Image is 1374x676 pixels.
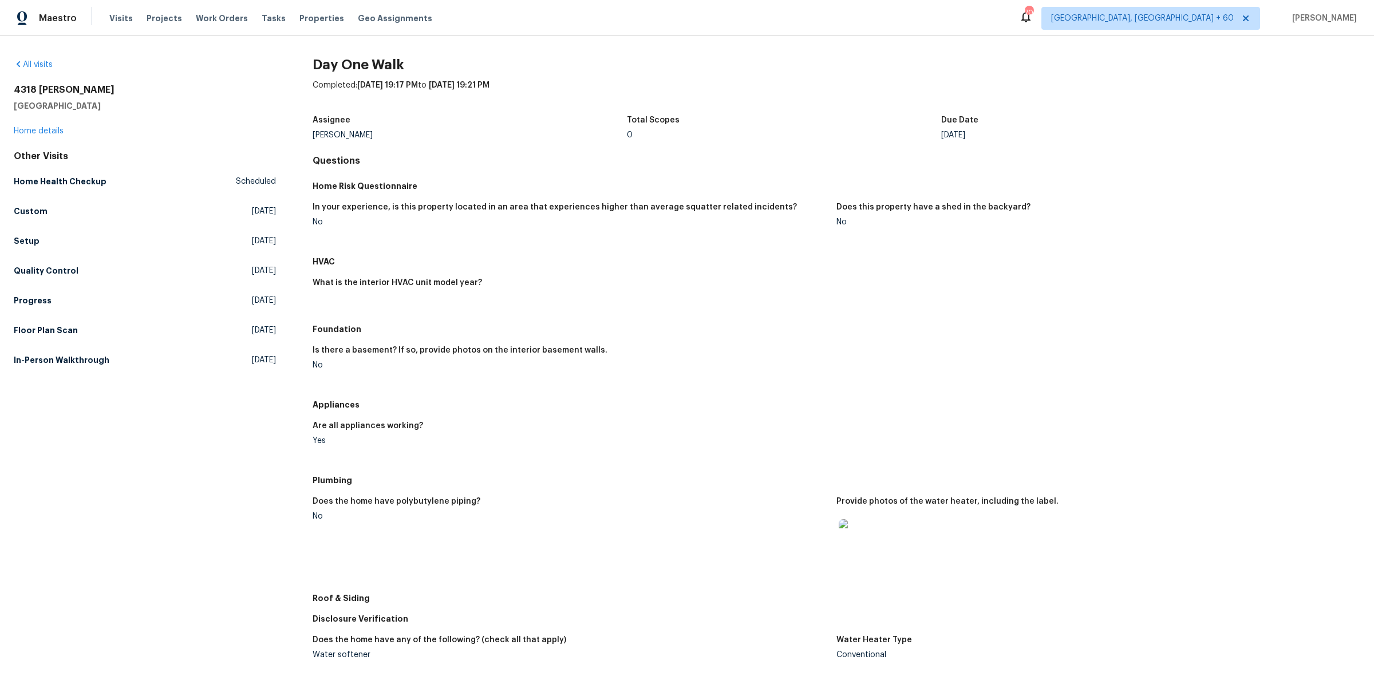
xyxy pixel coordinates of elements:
div: Completed: to [313,80,1360,109]
h5: Due Date [941,116,978,124]
h5: [GEOGRAPHIC_DATA] [14,100,276,112]
h5: Plumbing [313,475,1360,486]
h5: Floor Plan Scan [14,325,78,336]
h5: Quality Control [14,265,78,276]
h5: Foundation [313,323,1360,335]
span: [DATE] [252,205,276,217]
span: [DATE] [252,235,276,247]
h5: Assignee [313,116,350,124]
h5: Does this property have a shed in the backyard? [836,203,1030,211]
div: 0 [627,131,941,139]
h4: Questions [313,155,1360,167]
h5: Disclosure Verification [313,613,1360,624]
h5: In-Person Walkthrough [14,354,109,366]
h2: Day One Walk [313,59,1360,70]
h5: In your experience, is this property located in an area that experiences higher than average squa... [313,203,797,211]
span: [DATE] [252,295,276,306]
span: [DATE] 19:17 PM [357,81,418,89]
a: Setup[DATE] [14,231,276,251]
div: Conventional [836,651,1351,659]
div: Other Visits [14,151,276,162]
h5: Custom [14,205,48,217]
span: [DATE] [252,325,276,336]
a: Home Health CheckupScheduled [14,171,276,192]
span: [DATE] [252,265,276,276]
div: [PERSON_NAME] [313,131,627,139]
div: [DATE] [941,131,1255,139]
span: Properties [299,13,344,24]
h5: Total Scopes [627,116,680,124]
h5: Are all appliances working? [313,422,423,430]
a: In-Person Walkthrough[DATE] [14,350,276,370]
div: No [313,512,827,520]
a: Custom[DATE] [14,201,276,222]
a: Floor Plan Scan[DATE] [14,320,276,341]
span: Visits [109,13,133,24]
a: Home details [14,127,64,135]
h2: 4318 [PERSON_NAME] [14,84,276,96]
h5: Home Health Checkup [14,176,106,187]
span: Geo Assignments [358,13,432,24]
div: 707 [1025,7,1033,18]
span: Maestro [39,13,77,24]
span: [PERSON_NAME] [1288,13,1357,24]
h5: HVAC [313,256,1360,267]
h5: Water Heater Type [836,636,912,644]
h5: Appliances [313,399,1360,410]
h5: Is there a basement? If so, provide photos on the interior basement walls. [313,346,607,354]
span: Scheduled [236,176,276,187]
h5: Does the home have polybutylene piping? [313,497,480,505]
a: Progress[DATE] [14,290,276,311]
div: No [313,218,827,226]
span: [DATE] [252,354,276,366]
div: Yes [313,437,827,445]
div: No [836,218,1351,226]
a: Quality Control[DATE] [14,260,276,281]
span: [GEOGRAPHIC_DATA], [GEOGRAPHIC_DATA] + 60 [1051,13,1234,24]
span: Work Orders [196,13,248,24]
h5: Setup [14,235,40,247]
a: All visits [14,61,53,69]
h5: Provide photos of the water heater, including the label. [836,497,1059,505]
span: [DATE] 19:21 PM [429,81,489,89]
h5: Progress [14,295,52,306]
h5: What is the interior HVAC unit model year? [313,279,482,287]
h5: Home Risk Questionnaire [313,180,1360,192]
span: Projects [147,13,182,24]
h5: Does the home have any of the following? (check all that apply) [313,636,566,644]
div: Water softener [313,651,827,659]
span: Tasks [262,14,286,22]
h5: Roof & Siding [313,592,1360,604]
div: No [313,361,827,369]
